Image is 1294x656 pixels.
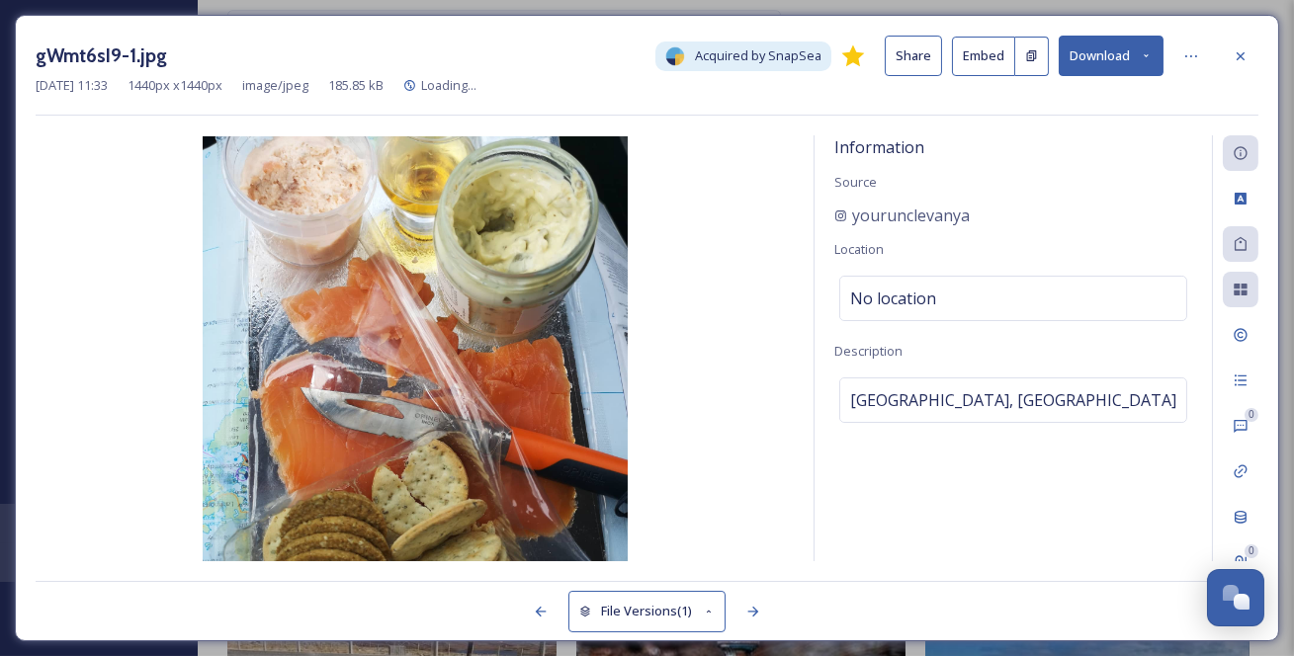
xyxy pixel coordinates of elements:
div: 0 [1245,408,1258,422]
button: Share [885,36,942,76]
span: Source [834,173,877,191]
span: Information [834,136,924,158]
span: yourunclevanya [852,204,970,227]
button: Download [1059,36,1164,76]
span: 185.85 kB [328,76,384,95]
button: File Versions(1) [568,591,727,631]
a: yourunclevanya [834,204,970,227]
span: Description [834,342,903,360]
span: Location [834,240,884,258]
div: 0 [1245,544,1258,558]
span: Loading... [421,76,476,94]
span: image/jpeg [242,76,308,95]
img: gWmt6sI9-1.jpg [36,136,794,561]
button: Open Chat [1207,569,1264,626]
span: [GEOGRAPHIC_DATA], [GEOGRAPHIC_DATA] [850,388,1176,412]
img: snapsea-logo.png [665,46,685,66]
button: Embed [952,37,1015,76]
h3: gWmt6sI9-1.jpg [36,41,167,70]
span: [DATE] 11:33 [36,76,108,95]
span: 1440 px x 1440 px [128,76,222,95]
span: No location [850,287,936,310]
span: Acquired by SnapSea [695,46,821,65]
